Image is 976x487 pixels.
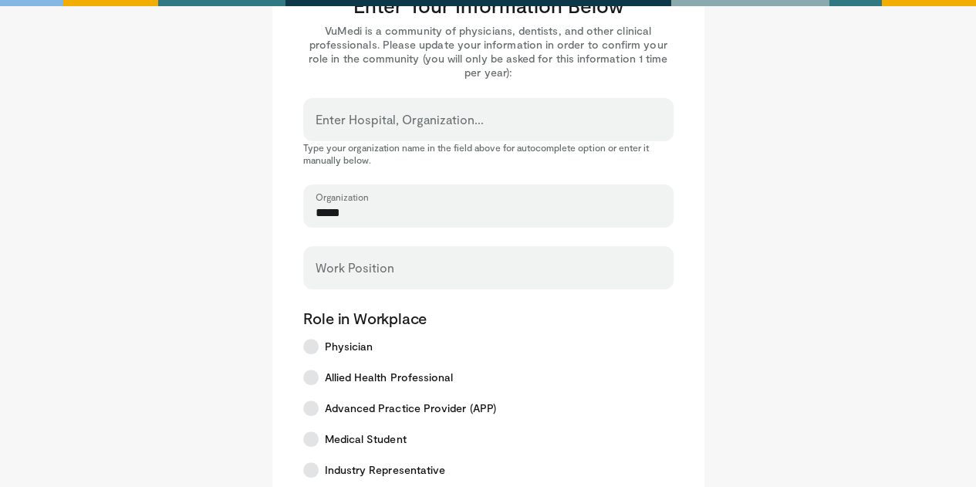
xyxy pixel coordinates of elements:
span: Industry Representative [325,462,446,478]
label: Organization [316,191,369,203]
span: Medical Student [325,431,407,447]
span: Physician [325,339,373,354]
label: Enter Hospital, Organization... [316,104,484,135]
p: Role in Workplace [303,308,674,328]
label: Work Position [316,252,394,283]
span: Advanced Practice Provider (APP) [325,401,496,416]
p: VuMedi is a community of physicians, dentists, and other clinical professionals. Please update yo... [303,24,674,79]
span: Allied Health Professional [325,370,454,385]
p: Type your organization name in the field above for autocomplete option or enter it manually below. [303,141,674,166]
